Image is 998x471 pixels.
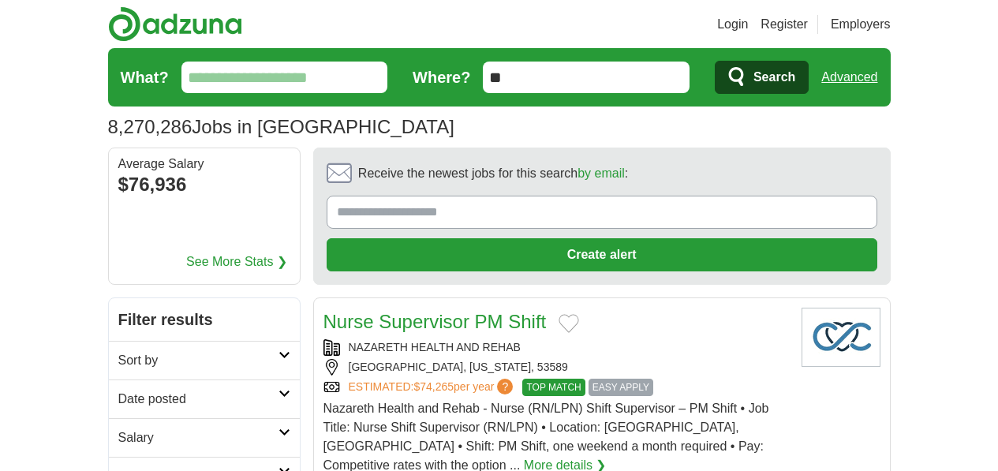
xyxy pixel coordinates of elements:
span: Receive the newest jobs for this search : [358,164,628,183]
a: Login [717,15,748,34]
label: What? [121,65,169,89]
label: Where? [413,65,470,89]
a: Sort by [109,341,300,379]
span: 8,270,286 [108,113,192,141]
span: $74,265 [413,380,454,393]
h1: Jobs in [GEOGRAPHIC_DATA] [108,116,454,137]
a: Advanced [821,62,877,93]
a: Employers [831,15,891,34]
img: Company logo [802,308,880,367]
button: Search [715,61,809,94]
a: Register [761,15,808,34]
a: Nurse Supervisor PM Shift [323,311,547,332]
a: Salary [109,418,300,457]
div: [GEOGRAPHIC_DATA], [US_STATE], 53589 [323,359,789,376]
img: Adzuna logo [108,6,242,42]
span: TOP MATCH [522,379,585,396]
a: See More Stats ❯ [186,252,287,271]
a: Date posted [109,379,300,418]
span: ? [497,379,513,394]
div: NAZARETH HEALTH AND REHAB [323,339,789,356]
a: by email [577,166,625,180]
h2: Salary [118,428,278,447]
div: $76,936 [118,170,290,199]
div: Average Salary [118,158,290,170]
span: EASY APPLY [589,379,653,396]
h2: Filter results [109,298,300,341]
span: Search [753,62,795,93]
a: ESTIMATED:$74,265per year? [349,379,517,396]
h2: Sort by [118,351,278,370]
button: Add to favorite jobs [559,314,579,333]
button: Create alert [327,238,877,271]
h2: Date posted [118,390,278,409]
